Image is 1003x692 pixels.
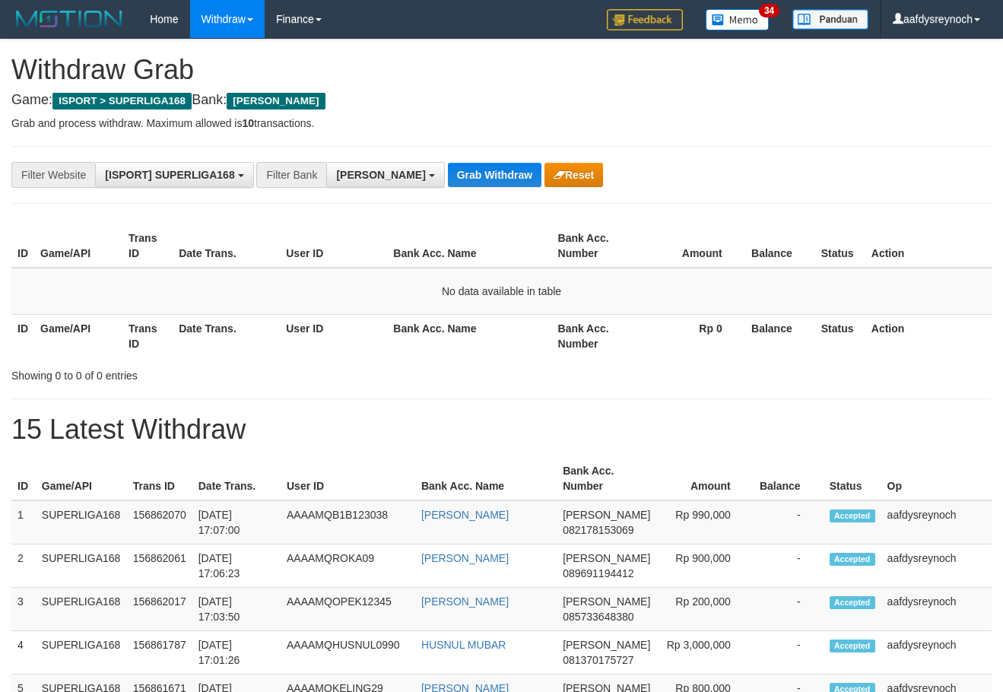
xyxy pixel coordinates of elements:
[11,8,127,30] img: MOTION_logo.png
[563,509,650,521] span: [PERSON_NAME]
[792,9,868,30] img: panduan.png
[11,224,34,268] th: ID
[173,224,280,268] th: Date Trans.
[830,596,875,609] span: Accepted
[881,631,992,675] td: aafdysreynoch
[754,588,824,631] td: -
[122,224,173,268] th: Trans ID
[52,93,192,110] span: ISPORT > SUPERLIGA168
[95,162,253,188] button: [ISPORT] SUPERLIGA168
[881,588,992,631] td: aafdysreynoch
[127,544,192,588] td: 156862061
[11,314,34,357] th: ID
[563,567,633,579] span: Copy 089691194412 to clipboard
[824,457,881,500] th: Status
[640,224,745,268] th: Amount
[865,314,992,357] th: Action
[754,457,824,500] th: Balance
[421,639,506,651] a: HUSNUL MUBAR
[754,631,824,675] td: -
[754,500,824,544] td: -
[11,457,36,500] th: ID
[815,314,865,357] th: Status
[256,162,326,188] div: Filter Bank
[11,544,36,588] td: 2
[745,224,815,268] th: Balance
[656,457,753,500] th: Amount
[11,93,992,108] h4: Game: Bank:
[36,457,127,500] th: Game/API
[173,314,280,357] th: Date Trans.
[280,224,387,268] th: User ID
[192,457,281,500] th: Date Trans.
[421,552,509,564] a: [PERSON_NAME]
[881,457,992,500] th: Op
[336,169,425,181] span: [PERSON_NAME]
[656,631,753,675] td: Rp 3,000,000
[759,4,779,17] span: 34
[127,500,192,544] td: 156862070
[830,553,875,566] span: Accepted
[11,55,992,85] h1: Withdraw Grab
[36,631,127,675] td: SUPERLIGA168
[11,500,36,544] td: 1
[105,169,234,181] span: [ISPORT] SUPERLIGA168
[830,640,875,652] span: Accepted
[127,588,192,631] td: 156862017
[281,457,415,500] th: User ID
[192,544,281,588] td: [DATE] 17:06:23
[865,224,992,268] th: Action
[11,268,992,315] td: No data available in table
[552,224,640,268] th: Bank Acc. Number
[34,314,122,357] th: Game/API
[192,631,281,675] td: [DATE] 17:01:26
[557,457,656,500] th: Bank Acc. Number
[281,631,415,675] td: AAAAMQHUSNUL0990
[227,93,325,110] span: [PERSON_NAME]
[421,509,509,521] a: [PERSON_NAME]
[815,224,865,268] th: Status
[745,314,815,357] th: Balance
[192,588,281,631] td: [DATE] 17:03:50
[326,162,444,188] button: [PERSON_NAME]
[11,414,992,445] h1: 15 Latest Withdraw
[11,588,36,631] td: 3
[563,654,633,666] span: Copy 081370175727 to clipboard
[881,500,992,544] td: aafdysreynoch
[387,314,551,357] th: Bank Acc. Name
[34,224,122,268] th: Game/API
[448,163,541,187] button: Grab Withdraw
[563,595,650,608] span: [PERSON_NAME]
[36,544,127,588] td: SUPERLIGA168
[881,544,992,588] td: aafdysreynoch
[242,117,254,129] strong: 10
[563,611,633,623] span: Copy 085733648380 to clipboard
[607,9,683,30] img: Feedback.jpg
[640,314,745,357] th: Rp 0
[11,631,36,675] td: 4
[656,588,753,631] td: Rp 200,000
[192,500,281,544] td: [DATE] 17:07:00
[563,639,650,651] span: [PERSON_NAME]
[563,552,650,564] span: [PERSON_NAME]
[127,457,192,500] th: Trans ID
[706,9,770,30] img: Button%20Memo.svg
[280,314,387,357] th: User ID
[36,500,127,544] td: SUPERLIGA168
[563,524,633,536] span: Copy 082178153069 to clipboard
[11,362,407,383] div: Showing 0 to 0 of 0 entries
[281,588,415,631] td: AAAAMQOPEK12345
[11,116,992,131] p: Grab and process withdraw. Maximum allowed is transactions.
[281,544,415,588] td: AAAAMQROKA09
[421,595,509,608] a: [PERSON_NAME]
[415,457,557,500] th: Bank Acc. Name
[11,162,95,188] div: Filter Website
[656,500,753,544] td: Rp 990,000
[387,224,551,268] th: Bank Acc. Name
[36,588,127,631] td: SUPERLIGA168
[122,314,173,357] th: Trans ID
[656,544,753,588] td: Rp 900,000
[552,314,640,357] th: Bank Acc. Number
[281,500,415,544] td: AAAAMQB1B123038
[754,544,824,588] td: -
